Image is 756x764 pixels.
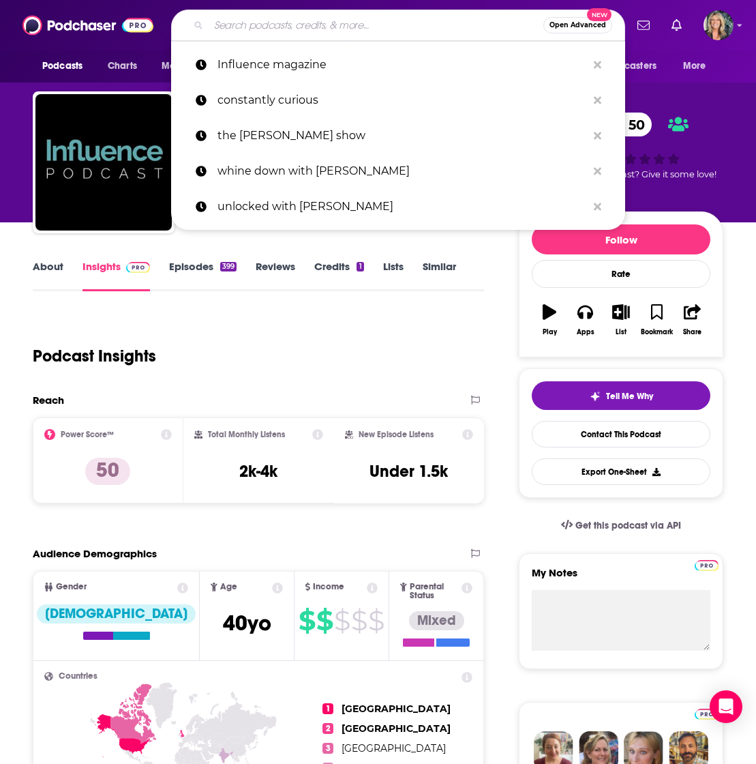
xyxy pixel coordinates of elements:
[152,53,228,79] button: open menu
[409,611,464,630] div: Mixed
[351,610,367,632] span: $
[704,10,734,40] span: Logged in as lisa.beech
[342,742,446,754] span: [GEOGRAPHIC_DATA]
[33,53,100,79] button: open menu
[543,328,557,336] div: Play
[85,458,130,485] p: 50
[532,458,710,485] button: Export One-Sheet
[126,262,150,273] img: Podchaser Pro
[208,430,285,439] h2: Total Monthly Listens
[223,610,271,636] span: 40 yo
[590,391,601,402] img: tell me why sparkle
[566,104,723,188] div: 50Good podcast? Give it some love!
[695,560,719,571] img: Podchaser Pro
[369,461,448,482] h3: Under 1.5k
[33,346,156,366] h1: Podcast Insights
[299,610,315,632] span: $
[239,461,277,482] h3: 2k-4k
[217,83,587,118] p: constantly curious
[675,295,710,344] button: Share
[641,328,673,336] div: Bookmark
[587,8,611,21] span: New
[532,295,567,344] button: Play
[61,430,114,439] h2: Power Score™
[695,709,719,720] img: Podchaser Pro
[423,260,456,291] a: Similar
[567,295,603,344] button: Apps
[322,703,333,714] span: 1
[99,53,145,79] a: Charts
[666,14,687,37] a: Show notifications dropdown
[383,260,404,291] a: Lists
[59,672,97,681] span: Countries
[342,703,451,715] span: [GEOGRAPHIC_DATA]
[162,57,210,76] span: Monitoring
[217,153,587,189] p: whine down with jana kramer
[575,520,681,531] span: Get this podcast via API
[220,583,237,591] span: Age
[256,260,295,291] a: Reviews
[710,690,742,723] div: Open Intercom Messenger
[33,547,157,560] h2: Audience Demographics
[695,707,719,720] a: Pro website
[171,83,625,118] a: constantly curious
[543,17,612,33] button: Open AdvancedNew
[171,189,625,224] a: unlocked with [PERSON_NAME]
[314,260,363,291] a: Credits1
[532,260,710,288] div: Rate
[33,260,63,291] a: About
[582,53,676,79] button: open menu
[169,260,237,291] a: Episodes399
[108,57,137,76] span: Charts
[171,118,625,153] a: the [PERSON_NAME] show
[313,583,344,591] span: Income
[615,113,652,136] span: 50
[683,328,701,336] div: Share
[322,743,333,754] span: 3
[532,381,710,410] button: tell me why sparkleTell Me Why
[603,295,639,344] button: List
[549,22,606,29] span: Open Advanced
[683,57,706,76] span: More
[217,118,587,153] p: the bobby bones show
[82,260,150,291] a: InsightsPodchaser Pro
[674,53,723,79] button: open menu
[532,421,710,447] a: Contact This Podcast
[357,262,363,271] div: 1
[704,10,734,40] img: User Profile
[334,610,350,632] span: $
[171,47,625,83] a: Influence magazine
[342,722,451,735] span: [GEOGRAPHIC_DATA]
[532,224,710,254] button: Follow
[606,391,653,402] span: Tell Me Why
[33,394,64,407] h2: Reach
[410,583,459,600] span: Parental Status
[37,604,196,623] div: [DEMOGRAPHIC_DATA]
[316,610,333,632] span: $
[704,10,734,40] button: Show profile menu
[632,14,655,37] a: Show notifications dropdown
[601,113,652,136] a: 50
[171,153,625,189] a: whine down with [PERSON_NAME]
[217,47,587,83] p: Influence magazine
[368,610,384,632] span: $
[573,169,716,179] span: Good podcast? Give it some love!
[616,328,626,336] div: List
[42,57,82,76] span: Podcasts
[22,12,153,38] img: Podchaser - Follow, Share and Rate Podcasts
[322,723,333,734] span: 2
[359,430,434,439] h2: New Episode Listens
[220,262,237,271] div: 399
[217,189,587,224] p: unlocked with savannah chrisley
[171,10,625,41] div: Search podcasts, credits, & more...
[695,558,719,571] a: Pro website
[532,566,710,590] label: My Notes
[639,295,674,344] button: Bookmark
[56,583,87,591] span: Gender
[550,509,692,542] a: Get this podcast via API
[577,328,594,336] div: Apps
[35,94,172,231] img: Influence Podcast
[209,14,543,36] input: Search podcasts, credits, & more...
